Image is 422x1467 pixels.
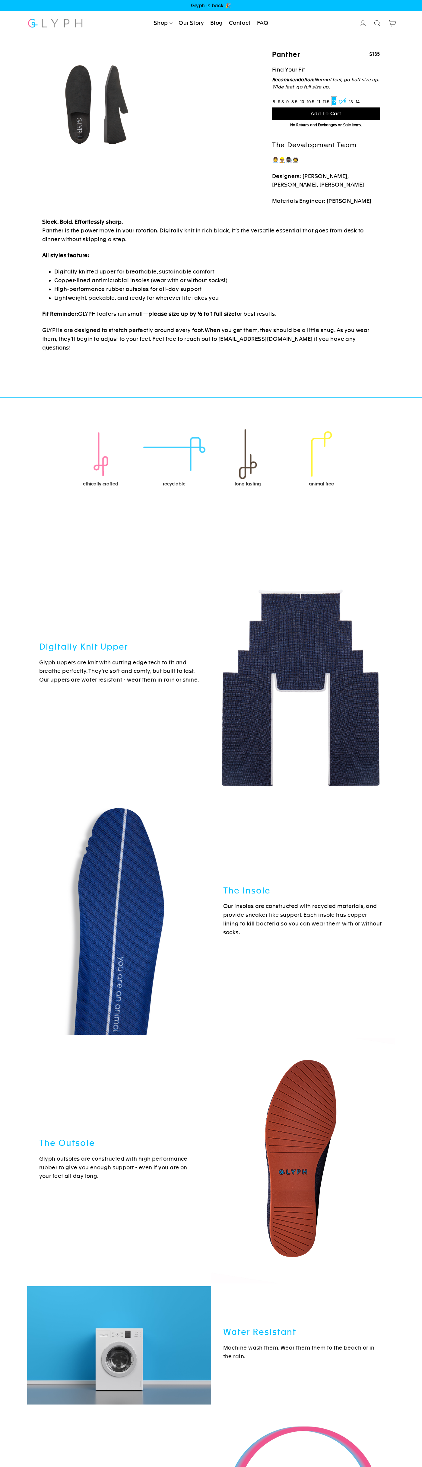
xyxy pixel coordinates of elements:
label: 14 [355,97,360,106]
li: Digitally knitted upper for breathable, sustainable comfort [54,267,380,276]
p: 👩‍💼👷🏽‍♂️👩🏿‍🔬👨‍🚀 [272,156,380,165]
li: High-performance rubber outsoles for all-day support [54,285,380,294]
a: Shop [151,17,175,30]
label: 12.5 [338,97,347,106]
li: Lightweight, packable, and ready for wherever life takes you [54,294,380,302]
label: 12 [332,97,337,106]
label: 11.5 [322,97,330,106]
h2: The Development Team [272,141,380,150]
img: Glyph [27,15,84,31]
div: recyclable [138,428,211,487]
strong: All styles feature: [42,252,90,258]
h3: The Outsole [39,1137,199,1148]
p: GLYPHs are designed to stretch perfectly around every foot. When you get them, they should be a l... [42,326,380,352]
label: 8.5 [291,97,298,106]
p: Glyph outsoles are constructed with high performance rubber to give you enough support - even if ... [39,1155,199,1181]
img: 4_fbcf4a6e-a82b-4547-a9bf-26f9b29d8b40.png [211,542,395,787]
button: Add to cart [272,107,380,120]
a: Blog [208,17,225,30]
div: animal free [285,428,358,487]
div: ethically crafted [64,428,138,487]
label: 8 [272,97,276,106]
ul: Primary [151,17,271,30]
img: Angle_9._adjust_crop.jpg [211,1038,395,1283]
span: Add to cart [311,111,341,117]
p: Normal feet, go half size up. Wide feet, go full size up. [272,76,380,91]
strong: Fit Reminder: [42,311,78,317]
label: 13 [348,97,354,106]
p: Our insoles are constructed with recycled materials, and provide sneaker like support. Each insol... [223,902,383,937]
a: FAQ [255,17,271,30]
div: long lasting [211,428,285,487]
span: No Returns and Exchanges on Sale Items. [290,123,362,127]
h3: Digitally Knit Upper [39,641,199,652]
img: Screenshot_2025-05-06_at_2.59.45_PM_800x.png [45,53,148,156]
h3: Water Resistant [223,1326,383,1337]
span: Find Your Fit [272,66,305,73]
label: 10 [300,97,305,106]
h3: The Insole [223,885,383,896]
strong: Recommendation: [272,77,314,82]
label: 11 [316,97,321,106]
img: 3_b1bd701e-a84e-4f38-b552-3eb357e125f5.png [27,790,211,1035]
label: 9.5 [277,97,284,106]
li: Copper-lined antimicrobial insoles (wear with or without socks!) [54,276,380,285]
span: for best results. [235,311,276,317]
a: Our Story [176,17,206,30]
label: 9 [286,97,289,106]
strong: please size up by ½ to 1 full size [148,311,235,317]
label: 10.5 [306,97,315,106]
p: Materials Engineer: [PERSON_NAME] [272,197,380,206]
p: Designers: [PERSON_NAME], [PERSON_NAME], [PERSON_NAME] [272,172,380,190]
span: Panther is the power move in your rotation. Digitally knit in rich black, it’s the versatile esse... [42,227,364,242]
p: Glyph uppers are knit with cutting edge tech to fit and breathe perfectly. They're soft and comfy... [39,658,199,684]
strong: Sleek. Bold. Effortlessly sharp. [42,219,123,225]
h1: Panther [272,50,300,59]
a: Contact [227,17,253,30]
span: GLYPH loafers run small— [78,311,148,317]
img: iStock-1096523200.jpg [27,1286,211,1405]
p: Machine wash them. Wear them them to the beach or in the rain. [223,1344,383,1361]
span: $135 [369,51,380,57]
